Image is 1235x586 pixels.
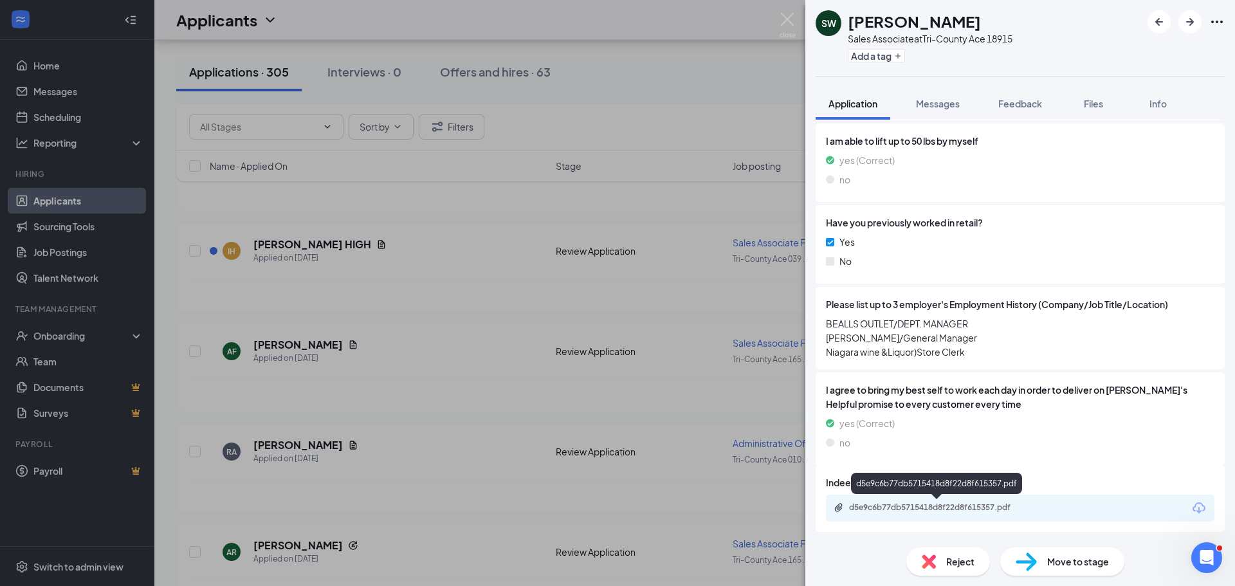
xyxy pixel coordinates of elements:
[851,473,1022,494] div: d5e9c6b77db5715418d8f22d8f615357.pdf
[826,215,983,230] span: Have you previously worked in retail?
[848,10,981,32] h1: [PERSON_NAME]
[848,49,905,62] button: PlusAdd a tag
[828,98,877,109] span: Application
[839,416,895,430] span: yes (Correct)
[848,32,1012,45] div: Sales Associate at Tri-County Ace 18915
[826,316,1214,359] span: BEALLS OUTLET/DEPT. MANAGER [PERSON_NAME]/General Manager Niagara wine &Liquor)Store Clerk
[839,172,850,187] span: no
[826,134,1214,148] span: I am able to lift up to 50 lbs by myself
[839,153,895,167] span: yes (Correct)
[839,435,850,450] span: no
[834,502,844,513] svg: Paperclip
[1178,10,1202,33] button: ArrowRight
[834,502,1042,515] a: Paperclipd5e9c6b77db5715418d8f22d8f615357.pdf
[1182,14,1198,30] svg: ArrowRight
[916,98,960,109] span: Messages
[826,475,893,490] span: Indeed Resume
[1191,500,1207,516] svg: Download
[826,383,1214,411] span: I agree to bring my best self to work each day in order to deliver on [PERSON_NAME]'s Helpful pro...
[821,17,836,30] div: SW
[826,297,1168,311] span: Please list up to 3 employer's Employment History (Company/Job Title/Location)
[849,502,1029,513] div: d5e9c6b77db5715418d8f22d8f615357.pdf
[1209,14,1225,30] svg: Ellipses
[1149,98,1167,109] span: Info
[998,98,1042,109] span: Feedback
[1084,98,1103,109] span: Files
[1148,10,1171,33] button: ArrowLeftNew
[839,254,852,268] span: No
[1151,14,1167,30] svg: ArrowLeftNew
[1047,554,1109,569] span: Move to stage
[1191,542,1222,573] iframe: Intercom live chat
[839,235,855,249] span: Yes
[946,554,974,569] span: Reject
[894,52,902,60] svg: Plus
